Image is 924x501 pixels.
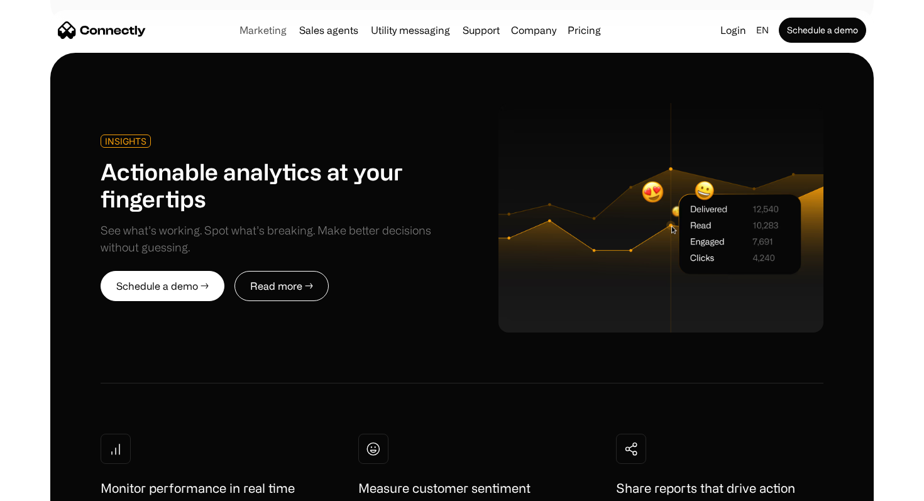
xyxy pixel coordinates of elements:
h1: Actionable analytics at your fingertips [101,158,462,212]
a: Sales agents [294,25,363,35]
a: Utility messaging [366,25,455,35]
div: INSIGHTS [105,136,146,146]
a: Marketing [234,25,292,35]
a: Login [715,21,751,39]
div: Company [511,21,556,39]
h1: Monitor performance in real time [101,479,295,498]
div: en [751,21,776,39]
a: Pricing [563,25,606,35]
h1: Share reports that drive action [616,479,795,498]
ul: Language list [25,479,75,497]
a: Support [458,25,505,35]
a: Read more → [234,271,329,301]
a: Schedule a demo → [101,271,224,301]
div: Company [507,21,560,39]
a: home [58,21,146,40]
div: See what’s working. Spot what’s breaking. Make better decisions without guessing. [101,222,462,256]
a: Schedule a demo [779,18,866,43]
aside: Language selected: English [13,478,75,497]
div: en [756,21,769,39]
